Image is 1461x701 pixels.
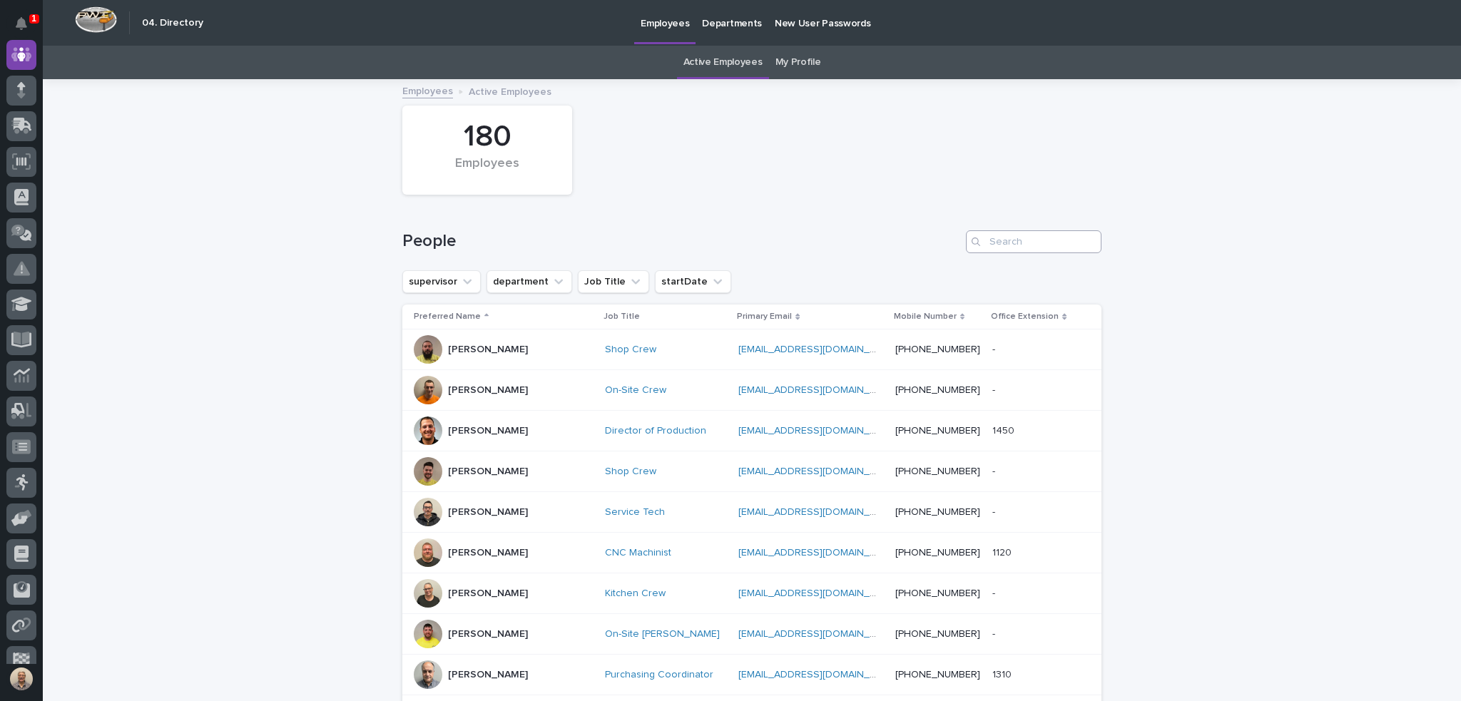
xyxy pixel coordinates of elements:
[402,370,1101,411] tr: [PERSON_NAME]On-Site Crew [EMAIL_ADDRESS][DOMAIN_NAME] [PHONE_NUMBER]--
[605,669,713,681] a: Purchasing Coordinator
[402,329,1101,370] tr: [PERSON_NAME]Shop Crew [EMAIL_ADDRESS][DOMAIN_NAME] [PHONE_NUMBER]--
[605,628,720,640] a: On-Site [PERSON_NAME]
[966,230,1101,253] input: Search
[738,629,900,639] a: [EMAIL_ADDRESS][DOMAIN_NAME]
[992,625,998,640] p: -
[605,425,706,437] a: Director of Production
[992,463,998,478] p: -
[31,14,36,24] p: 1
[775,46,821,79] a: My Profile
[895,426,980,436] a: [PHONE_NUMBER]
[402,82,453,98] a: Employees
[895,466,980,476] a: [PHONE_NUMBER]
[402,411,1101,451] tr: [PERSON_NAME]Director of Production [EMAIL_ADDRESS][DOMAIN_NAME] [PHONE_NUMBER]14501450
[738,385,900,395] a: [EMAIL_ADDRESS][DOMAIN_NAME]
[402,533,1101,573] tr: [PERSON_NAME]CNC Machinist [EMAIL_ADDRESS][DOMAIN_NAME] [PHONE_NUMBER]11201120
[895,629,980,639] a: [PHONE_NUMBER]
[6,664,36,694] button: users-avatar
[448,588,528,600] p: [PERSON_NAME]
[448,344,528,356] p: [PERSON_NAME]
[992,585,998,600] p: -
[605,344,656,356] a: Shop Crew
[894,309,957,324] p: Mobile Number
[402,573,1101,614] tr: [PERSON_NAME]Kitchen Crew [EMAIL_ADDRESS][DOMAIN_NAME] [PHONE_NUMBER]--
[992,666,1014,681] p: 1310
[738,507,900,517] a: [EMAIL_ADDRESS][DOMAIN_NAME]
[427,119,548,155] div: 180
[402,231,960,252] h1: People
[448,547,528,559] p: [PERSON_NAME]
[895,385,980,395] a: [PHONE_NUMBER]
[448,384,528,396] p: [PERSON_NAME]
[895,670,980,680] a: [PHONE_NUMBER]
[605,466,656,478] a: Shop Crew
[655,270,731,293] button: startDate
[992,341,998,356] p: -
[992,422,1017,437] p: 1450
[487,270,572,293] button: department
[402,451,1101,492] tr: [PERSON_NAME]Shop Crew [EMAIL_ADDRESS][DOMAIN_NAME] [PHONE_NUMBER]--
[895,507,980,517] a: [PHONE_NUMBER]
[469,83,551,98] p: Active Employees
[402,614,1101,655] tr: [PERSON_NAME]On-Site [PERSON_NAME] [EMAIL_ADDRESS][DOMAIN_NAME] [PHONE_NUMBER]--
[992,382,998,396] p: -
[18,17,36,40] div: Notifications1
[738,466,900,476] a: [EMAIL_ADDRESS][DOMAIN_NAME]
[992,544,1014,559] p: 1120
[738,588,900,598] a: [EMAIL_ADDRESS][DOMAIN_NAME]
[895,588,980,598] a: [PHONE_NUMBER]
[738,344,900,354] a: [EMAIL_ADDRESS][DOMAIN_NAME]
[895,344,980,354] a: [PHONE_NUMBER]
[448,466,528,478] p: [PERSON_NAME]
[895,548,980,558] a: [PHONE_NUMBER]
[683,46,763,79] a: Active Employees
[992,503,998,518] p: -
[414,309,481,324] p: Preferred Name
[738,426,900,436] a: [EMAIL_ADDRESS][DOMAIN_NAME]
[427,156,548,186] div: Employees
[402,492,1101,533] tr: [PERSON_NAME]Service Tech [EMAIL_ADDRESS][DOMAIN_NAME] [PHONE_NUMBER]--
[142,17,203,29] h2: 04. Directory
[738,670,900,680] a: [EMAIL_ADDRESS][DOMAIN_NAME]
[448,628,528,640] p: [PERSON_NAME]
[448,506,528,518] p: [PERSON_NAME]
[448,425,528,437] p: [PERSON_NAME]
[604,309,640,324] p: Job Title
[402,655,1101,695] tr: [PERSON_NAME]Purchasing Coordinator [EMAIL_ADDRESS][DOMAIN_NAME] [PHONE_NUMBER]13101310
[605,547,671,559] a: CNC Machinist
[738,548,900,558] a: [EMAIL_ADDRESS][DOMAIN_NAME]
[6,9,36,39] button: Notifications
[737,309,792,324] p: Primary Email
[605,384,666,396] a: On-Site Crew
[605,588,666,600] a: Kitchen Crew
[402,270,481,293] button: supervisor
[605,506,665,518] a: Service Tech
[448,669,528,681] p: [PERSON_NAME]
[578,270,649,293] button: Job Title
[75,6,117,33] img: Workspace Logo
[991,309,1059,324] p: Office Extension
